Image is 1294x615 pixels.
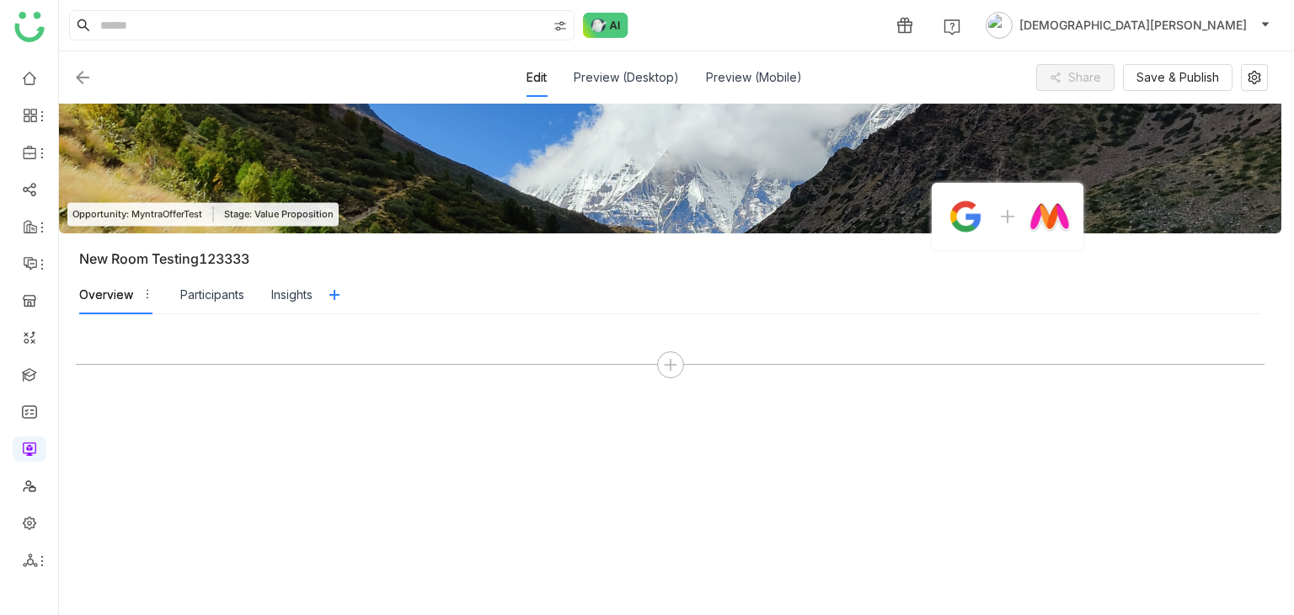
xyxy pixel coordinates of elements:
[944,19,960,35] img: help.svg
[574,58,679,97] div: Preview (Desktop)
[553,19,567,33] img: search-type.svg
[79,286,133,304] div: Overview
[14,12,45,42] img: logo
[583,13,628,38] img: ask-buddy-normal.svg
[1123,64,1233,91] button: Save & Publish
[72,67,93,88] img: back.svg
[72,207,202,222] span: Opportunity: MyntraOfferTest
[982,12,1274,39] button: [DEMOGRAPHIC_DATA][PERSON_NAME]
[1136,68,1219,87] span: Save & Publish
[79,250,1281,267] div: New Room Testing123333
[986,12,1013,39] img: avatar
[271,286,313,304] div: Insights
[1019,16,1247,35] span: [DEMOGRAPHIC_DATA][PERSON_NAME]
[527,58,547,97] div: Edit
[180,286,244,304] div: Participants
[1036,64,1115,91] button: Share
[224,207,334,222] span: Stage: Value Proposition
[706,58,802,97] div: Preview (Mobile)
